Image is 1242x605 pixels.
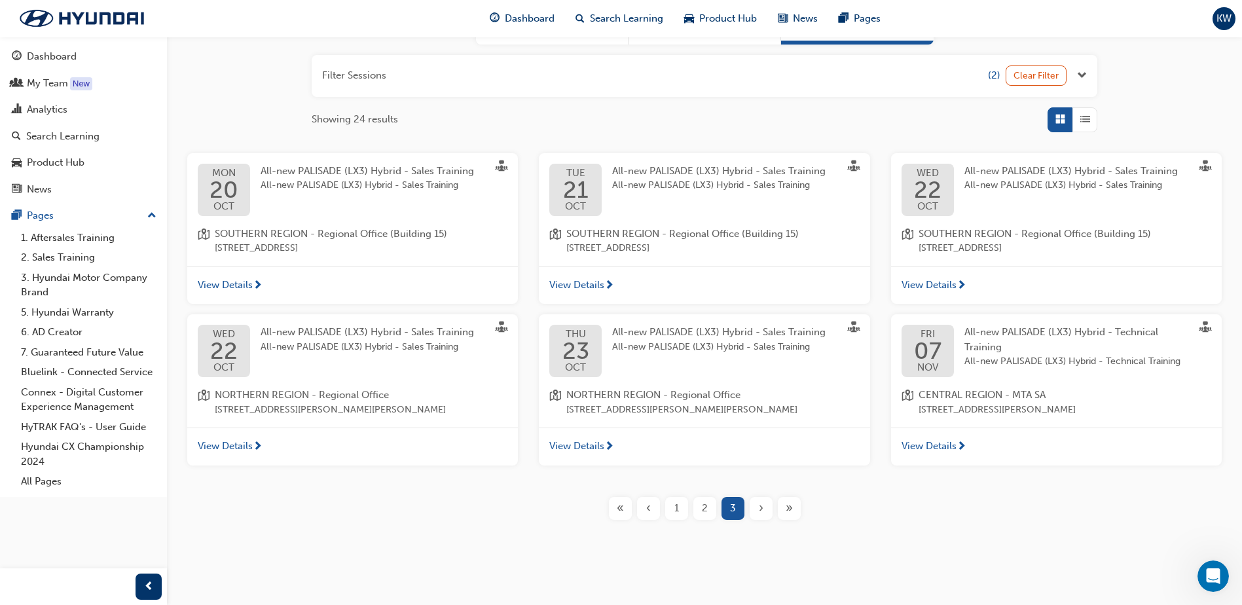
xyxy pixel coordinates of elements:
a: TUE21OCTAll-new PALISADE (LX3) Hybrid - Sales TrainingAll-new PALISADE (LX3) Hybrid - Sales Training [549,164,859,216]
span: View Details [198,439,253,454]
div: My Team [27,76,68,91]
a: View Details [187,266,518,304]
a: News [5,177,162,202]
a: All Pages [16,471,162,492]
a: location-iconNORTHERN REGION - Regional Office[STREET_ADDRESS][PERSON_NAME][PERSON_NAME] [549,388,859,417]
span: WED [914,168,941,178]
a: Dashboard [5,45,162,69]
span: CENTRAL REGION - MTA SA [919,388,1076,403]
button: DashboardMy TeamAnalyticsSearch LearningProduct HubNews [5,42,162,204]
a: Product Hub [5,151,162,175]
a: search-iconSearch Learning [565,5,674,32]
span: next-icon [253,280,263,292]
a: pages-iconPages [828,5,891,32]
span: View Details [198,278,253,293]
div: Tooltip anchor [70,77,92,90]
span: KW [1216,11,1232,26]
a: Bluelink - Connected Service [16,362,162,382]
span: location-icon [198,388,210,417]
span: View Details [549,278,604,293]
a: THU23OCTAll-new PALISADE (LX3) Hybrid - Sales TrainingAll-new PALISADE (LX3) Hybrid - Sales Training [549,325,859,377]
a: 3. Hyundai Motor Company Brand [16,268,162,302]
span: 1 [674,501,679,516]
button: Next page [747,497,775,520]
span: Search Learning [590,11,663,26]
span: 22 [914,178,941,202]
a: HyTRAK FAQ's - User Guide [16,417,162,437]
a: View Details [187,428,518,466]
span: Grid [1055,112,1065,127]
button: FRI07NOVAll-new PALISADE (LX3) Hybrid - Technical TrainingAll-new PALISADE (LX3) Hybrid - Technic... [891,314,1222,466]
iframe: Intercom live chat [1197,560,1229,592]
span: MON [210,168,238,178]
span: OCT [210,363,238,373]
span: 2 [702,501,708,516]
span: guage-icon [12,51,22,63]
span: next-icon [957,280,966,292]
div: Search Learning [26,129,100,144]
span: All-new PALISADE (LX3) Hybrid - Sales Training [261,340,474,355]
button: Previous page [634,497,663,520]
span: View Details [902,278,957,293]
div: Product Hub [27,155,84,170]
span: location-icon [549,388,561,417]
span: people-icon [12,78,22,90]
span: search-icon [575,10,585,27]
span: [STREET_ADDRESS][PERSON_NAME] [919,403,1076,418]
span: next-icon [604,280,614,292]
a: location-iconCENTRAL REGION - MTA SA[STREET_ADDRESS][PERSON_NAME] [902,388,1211,417]
a: My Team [5,71,162,96]
span: All-new PALISADE (LX3) Hybrid - Sales Training [261,178,474,193]
span: NORTHERN REGION - Regional Office [566,388,797,403]
span: chart-icon [12,104,22,116]
span: next-icon [253,441,263,453]
span: sessionType_FACE_TO_FACE-icon [496,321,507,336]
button: KW [1213,7,1235,30]
span: SOUTHERN REGION - Regional Office (Building 15) [919,227,1151,242]
span: car-icon [12,157,22,169]
span: All-new PALISADE (LX3) Hybrid - Sales Training [261,326,474,338]
span: All-new PALISADE (LX3) Hybrid - Technical Training [964,354,1190,369]
a: MON20OCTAll-new PALISADE (LX3) Hybrid - Sales TrainingAll-new PALISADE (LX3) Hybrid - Sales Training [198,164,507,216]
a: Analytics [5,98,162,122]
button: Page 2 [691,497,719,520]
span: sessionType_FACE_TO_FACE-icon [848,321,860,336]
span: List [1080,112,1090,127]
span: All-new PALISADE (LX3) Hybrid - Sales Training [612,178,826,193]
span: ‹ [646,501,651,516]
a: Connex - Digital Customer Experience Management [16,382,162,417]
span: View Details [902,439,957,454]
span: [STREET_ADDRESS] [919,241,1151,256]
span: next-icon [957,441,966,453]
span: 20 [210,178,238,202]
span: All-new PALISADE (LX3) Hybrid - Sales Training [261,165,474,177]
span: pages-icon [12,210,22,222]
span: next-icon [604,441,614,453]
span: News [793,11,818,26]
button: Pages [5,204,162,228]
span: SOUTHERN REGION - Regional Office (Building 15) [215,227,447,242]
span: OCT [210,202,238,211]
span: guage-icon [490,10,500,27]
a: location-iconSOUTHERN REGION - Regional Office (Building 15)[STREET_ADDRESS] [198,227,507,256]
button: TUE21OCTAll-new PALISADE (LX3) Hybrid - Sales TrainingAll-new PALISADE (LX3) Hybrid - Sales Train... [539,153,869,304]
a: 5. Hyundai Warranty [16,302,162,323]
img: Trak [7,5,157,32]
span: NOV [914,363,941,373]
span: All-new PALISADE (LX3) Hybrid - Technical Training [964,326,1158,353]
a: news-iconNews [767,5,828,32]
span: › [759,501,763,516]
span: up-icon [147,208,156,225]
span: 21 [563,178,589,202]
span: 07 [914,339,941,363]
span: Dashboard [505,11,555,26]
span: Pages [854,11,881,26]
button: First page [606,497,634,520]
span: THU [562,329,589,339]
span: 23 [562,339,589,363]
span: car-icon [684,10,694,27]
a: View Details [891,266,1222,304]
a: 1. Aftersales Training [16,228,162,248]
span: TUE [563,168,589,178]
span: 22 [210,339,238,363]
